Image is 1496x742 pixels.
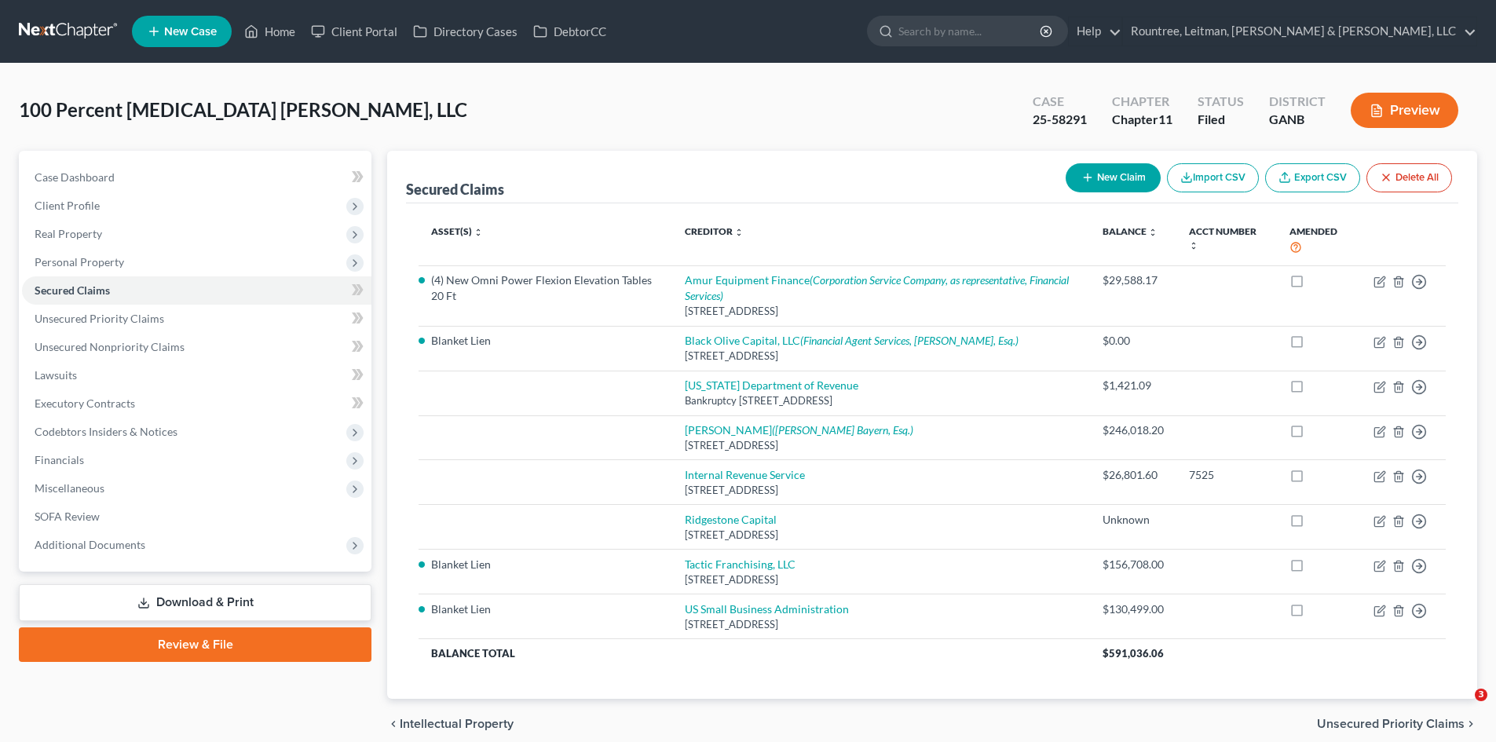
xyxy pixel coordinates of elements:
[685,602,849,616] a: US Small Business Administration
[1189,467,1264,483] div: 7525
[685,423,913,437] a: [PERSON_NAME]([PERSON_NAME] Bayern, Esq.)
[685,349,1077,364] div: [STREET_ADDRESS]
[1103,272,1164,288] div: $29,588.17
[387,718,400,730] i: chevron_left
[22,305,371,333] a: Unsecured Priority Claims
[734,228,744,237] i: unfold_more
[35,283,110,297] span: Secured Claims
[685,557,796,571] a: Tactic Franchising, LLC
[35,199,100,212] span: Client Profile
[22,333,371,361] a: Unsecured Nonpriority Claims
[35,340,185,353] span: Unsecured Nonpriority Claims
[685,572,1077,587] div: [STREET_ADDRESS]
[1189,225,1256,250] a: Acct Number unfold_more
[431,601,660,617] li: Blanket Lien
[772,423,913,437] i: ([PERSON_NAME] Bayern, Esq.)
[164,26,217,38] span: New Case
[685,528,1077,543] div: [STREET_ADDRESS]
[685,617,1077,632] div: [STREET_ADDRESS]
[431,272,660,304] li: (4) New Omni Power Flexion Elevation Tables 20 Ft
[1103,467,1164,483] div: $26,801.60
[35,227,102,240] span: Real Property
[1189,241,1198,250] i: unfold_more
[1351,93,1458,128] button: Preview
[35,453,84,466] span: Financials
[405,17,525,46] a: Directory Cases
[800,334,1019,347] i: (Financial Agent Services, [PERSON_NAME], Esq.)
[685,273,1069,302] i: (Corporation Service Company, as representative, Financial Services)
[685,393,1077,408] div: Bankruptcy [STREET_ADDRESS]
[1366,163,1452,192] button: Delete All
[35,170,115,184] span: Case Dashboard
[1317,718,1465,730] span: Unsecured Priority Claims
[1103,647,1164,660] span: $591,036.06
[685,438,1077,453] div: [STREET_ADDRESS]
[19,98,467,121] span: 100 Percent [MEDICAL_DATA] [PERSON_NAME], LLC
[685,483,1077,498] div: [STREET_ADDRESS]
[1103,333,1164,349] div: $0.00
[685,513,777,526] a: Ridgestone Capital
[1066,163,1161,192] button: New Claim
[35,255,124,269] span: Personal Property
[1148,228,1158,237] i: unfold_more
[35,510,100,523] span: SOFA Review
[685,334,1019,347] a: Black Olive Capital, LLC(Financial Agent Services, [PERSON_NAME], Esq.)
[35,397,135,410] span: Executory Contracts
[1103,422,1164,438] div: $246,018.20
[35,481,104,495] span: Miscellaneous
[22,361,371,389] a: Lawsuits
[35,538,145,551] span: Additional Documents
[685,378,858,392] a: [US_STATE] Department of Revenue
[1112,111,1172,129] div: Chapter
[1269,111,1326,129] div: GANB
[431,557,660,572] li: Blanket Lien
[1103,557,1164,572] div: $156,708.00
[1443,689,1480,726] iframe: Intercom live chat
[1103,512,1164,528] div: Unknown
[1158,111,1172,126] span: 11
[22,503,371,531] a: SOFA Review
[1103,601,1164,617] div: $130,499.00
[1277,216,1361,265] th: Amended
[1317,718,1477,730] button: Unsecured Priority Claims chevron_right
[406,180,504,199] div: Secured Claims
[431,333,660,349] li: Blanket Lien
[1198,93,1244,111] div: Status
[685,273,1069,302] a: Amur Equipment Finance(Corporation Service Company, as representative, Financial Services)
[19,627,371,662] a: Review & File
[236,17,303,46] a: Home
[387,718,514,730] button: chevron_left Intellectual Property
[1069,17,1121,46] a: Help
[1033,111,1087,129] div: 25-58291
[685,304,1077,319] div: [STREET_ADDRESS]
[685,468,805,481] a: Internal Revenue Service
[22,163,371,192] a: Case Dashboard
[35,312,164,325] span: Unsecured Priority Claims
[1112,93,1172,111] div: Chapter
[22,276,371,305] a: Secured Claims
[419,639,1090,667] th: Balance Total
[685,225,744,237] a: Creditor unfold_more
[1265,163,1360,192] a: Export CSV
[35,368,77,382] span: Lawsuits
[474,228,483,237] i: unfold_more
[1475,689,1487,701] span: 3
[1198,111,1244,129] div: Filed
[400,718,514,730] span: Intellectual Property
[525,17,614,46] a: DebtorCC
[898,16,1042,46] input: Search by name...
[22,389,371,418] a: Executory Contracts
[1123,17,1476,46] a: Rountree, Leitman, [PERSON_NAME] & [PERSON_NAME], LLC
[1033,93,1087,111] div: Case
[431,225,483,237] a: Asset(s) unfold_more
[1103,225,1158,237] a: Balance unfold_more
[303,17,405,46] a: Client Portal
[35,425,177,438] span: Codebtors Insiders & Notices
[1103,378,1164,393] div: $1,421.09
[19,584,371,621] a: Download & Print
[1167,163,1259,192] button: Import CSV
[1269,93,1326,111] div: District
